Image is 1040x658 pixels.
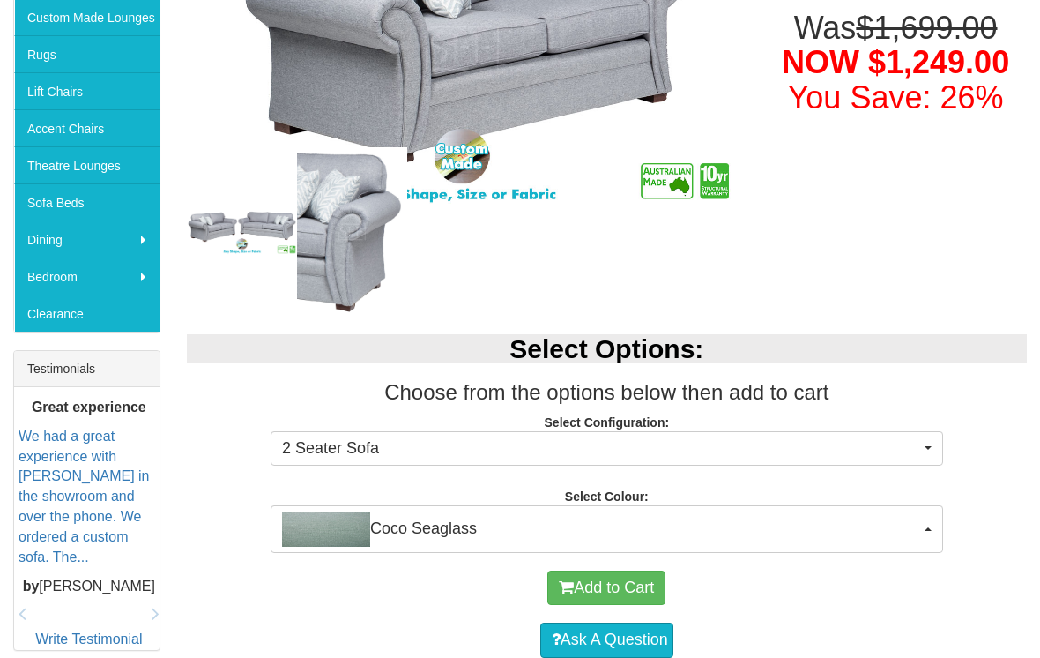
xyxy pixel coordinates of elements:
[547,571,665,606] button: Add to Cart
[14,295,160,332] a: Clearance
[282,512,370,547] img: Coco Seaglass
[14,146,160,183] a: Theatre Lounges
[540,623,673,658] a: Ask A Question
[764,11,1027,116] h1: Was
[271,505,943,553] button: Coco SeaglassCoco Seaglass
[545,415,670,430] strong: Select Configuration:
[14,258,160,295] a: Bedroom
[35,632,142,647] a: Write Testimonial
[14,72,160,109] a: Lift Chairs
[282,512,920,547] span: Coco Seaglass
[14,109,160,146] a: Accent Chairs
[14,35,160,72] a: Rugs
[565,490,649,504] strong: Select Colour:
[19,429,149,565] a: We had a great experience with [PERSON_NAME] in the showroom and over the phone. We ordered a cus...
[14,183,160,221] a: Sofa Beds
[23,579,40,594] b: by
[282,437,920,460] span: 2 Seater Sofa
[32,400,146,415] b: Great experience
[14,351,160,387] div: Testimonials
[788,79,1004,116] font: You Save: 26%
[509,334,703,363] b: Select Options:
[187,381,1027,404] h3: Choose from the options below then add to cart
[19,577,160,597] p: [PERSON_NAME]
[271,431,943,467] button: 2 Seater Sofa
[782,44,1009,80] span: NOW $1,249.00
[856,10,997,46] del: $1,699.00
[14,221,160,258] a: Dining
